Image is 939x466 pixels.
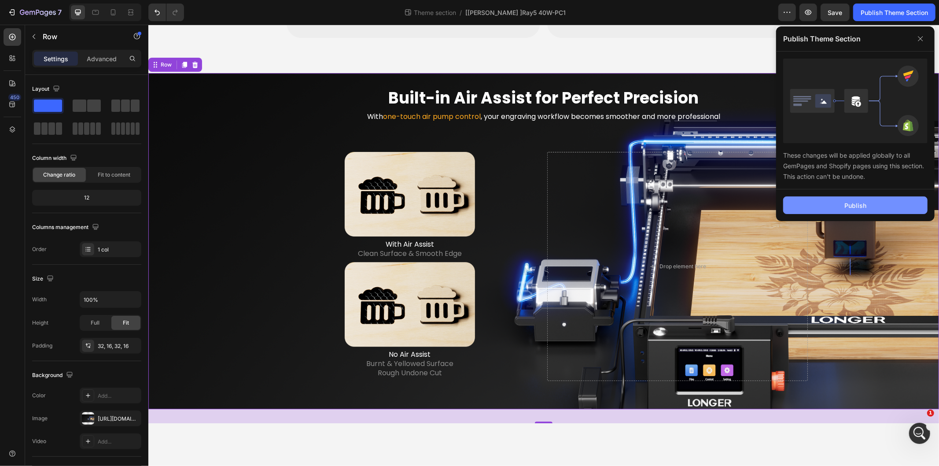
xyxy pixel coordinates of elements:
span: Rough Undone Cut [229,343,294,353]
div: 32, 16, 32, 16 [98,342,139,350]
div: Column width [32,152,79,164]
div: Size [32,273,55,285]
p: Row [43,31,118,42]
span: one-touch air pump control [235,87,332,97]
span: Fit to content [98,171,130,179]
div: Undo/Redo [148,4,184,21]
p: With Air Assist [132,215,391,225]
div: Video [32,437,46,445]
img: gempages_490436405370029203-0979e79a-3188-4d45-aeea-09ca9f5859bc.png [196,127,327,212]
div: Layout [32,83,62,95]
div: Width [32,296,47,303]
div: 12 [34,192,140,204]
div: 450 [8,94,21,101]
p: Publish Theme Section [783,33,861,44]
p: 7 [58,7,62,18]
p: Settings [44,54,68,63]
div: Image [32,414,48,422]
span: 1 [927,410,934,417]
div: Publish [844,201,866,210]
input: Auto [80,292,141,307]
button: Save [821,4,850,21]
div: Publish Theme Section [861,8,928,17]
span: / [460,8,462,17]
span: Clean Surface & Smooth Edge [210,224,313,234]
div: Padding [32,342,52,350]
div: 1 col [98,246,139,254]
p: No Air Assist [132,325,391,335]
button: Publish [783,196,928,214]
div: Background [32,370,75,381]
span: Full [91,319,99,327]
button: 7 [4,4,66,21]
span: Theme section [412,8,458,17]
div: Color [32,392,46,399]
div: [URL][DOMAIN_NAME] [98,415,139,423]
div: Drop element here [511,238,558,245]
span: [[PERSON_NAME] ]Ray5 40W-PC1 [466,8,566,17]
span: Change ratio [44,171,76,179]
img: gempages_490436405370029203-0979e79a-3188-4d45-aeea-09ca9f5859bc.png [196,237,327,322]
iframe: Intercom live chat [909,423,930,444]
span: Save [828,9,843,16]
span: Burnt & Yellowed Surface [218,334,305,344]
div: Add... [98,438,139,446]
div: Row [11,36,25,44]
div: Add... [98,392,139,400]
iframe: To enrich screen reader interactions, please activate Accessibility in Grammarly extension settings [148,25,939,466]
div: These changes will be applied globally to all GemPages and Shopify pages using this section. This... [783,143,928,182]
span: Fit [123,319,129,327]
div: Order [32,245,47,253]
div: Height [32,319,48,327]
p: Advanced [87,54,117,63]
button: Publish Theme Section [853,4,935,21]
div: Columns management [32,222,101,233]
